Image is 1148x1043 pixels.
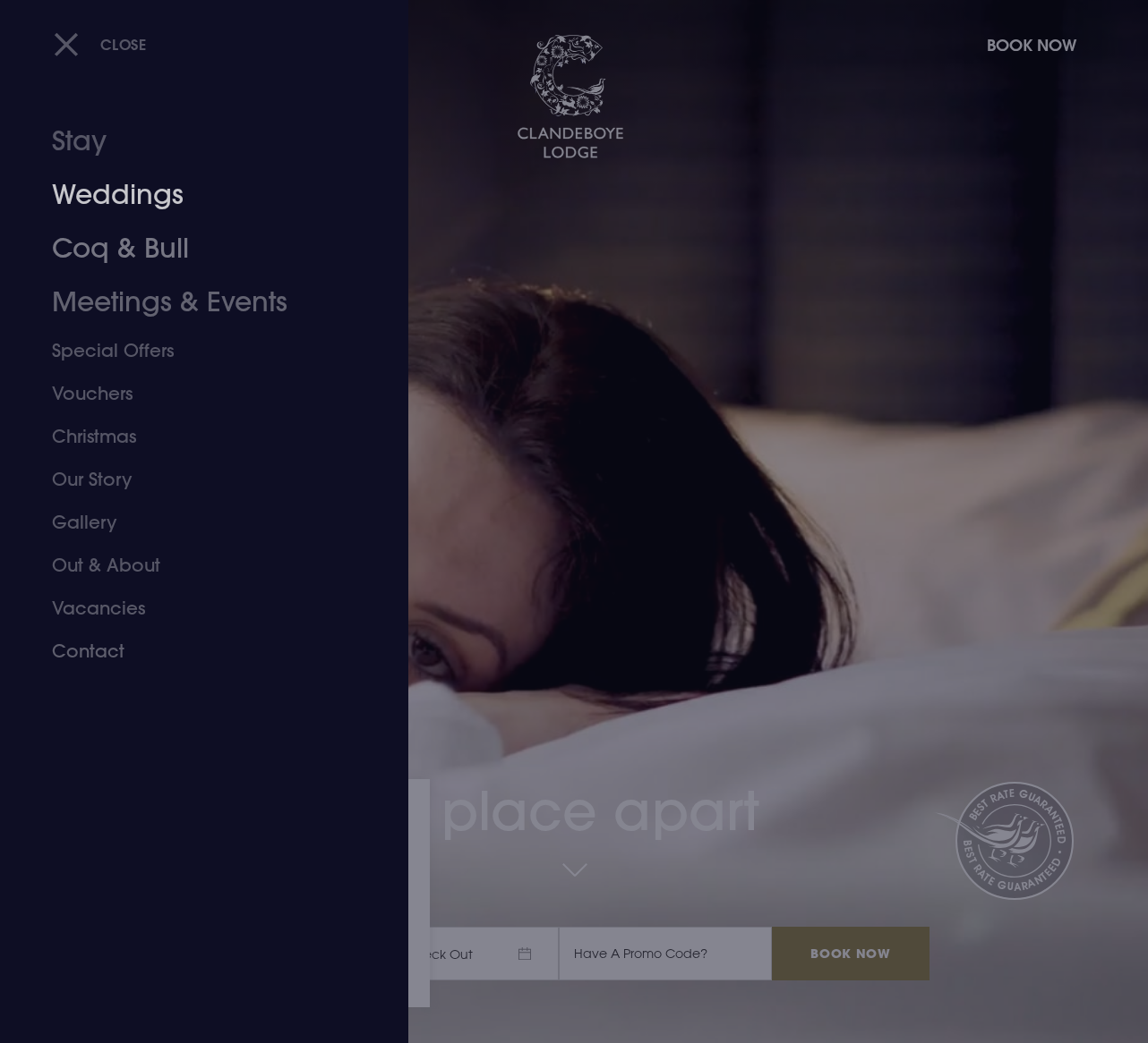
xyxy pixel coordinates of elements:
[52,501,332,544] a: Gallery
[52,544,332,587] a: Out & About
[52,276,332,329] a: Meetings & Events
[52,587,332,630] a: Vacancies
[52,458,332,501] a: Our Story
[54,26,147,63] button: Close
[52,630,332,673] a: Contact
[52,168,332,222] a: Weddings
[100,35,147,54] span: Close
[52,415,332,458] a: Christmas
[52,372,332,415] a: Vouchers
[52,114,332,168] a: Stay
[52,329,332,372] a: Special Offers
[52,222,332,276] a: Coq & Bull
